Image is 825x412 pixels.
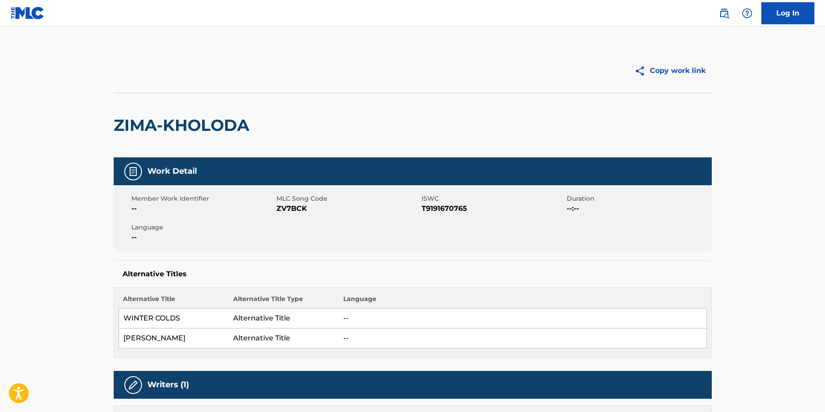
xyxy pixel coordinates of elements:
img: Copy work link [634,65,650,76]
h2: ZIMA-KHOLODA [114,115,254,135]
img: help [742,8,752,19]
th: Language [339,294,706,309]
div: Help [738,4,756,22]
th: Alternative Title [119,294,229,309]
td: Alternative Title [229,328,339,348]
span: ISWC [422,194,564,203]
img: search [719,8,729,19]
td: -- [339,309,706,328]
span: ZV7BCK [276,203,419,214]
a: Log In [761,2,814,24]
h5: Writers (1) [147,380,189,390]
h5: Work Detail [147,166,197,176]
span: -- [131,232,274,243]
span: Member Work Identifier [131,194,274,203]
button: Copy work link [628,60,712,82]
span: T9191670765 [422,203,564,214]
span: MLC Song Code [276,194,419,203]
img: MLC Logo [11,7,45,19]
h5: Alternative Titles [123,270,703,278]
td: Alternative Title [229,309,339,328]
span: -- [131,203,274,214]
a: Public Search [715,4,733,22]
td: -- [339,328,706,348]
span: Duration [567,194,710,203]
span: Language [131,223,274,232]
img: Writers [128,380,138,390]
img: Work Detail [128,166,138,177]
td: WINTER COLDS [119,309,229,328]
span: --:-- [567,203,710,214]
td: [PERSON_NAME] [119,328,229,348]
th: Alternative Title Type [229,294,339,309]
